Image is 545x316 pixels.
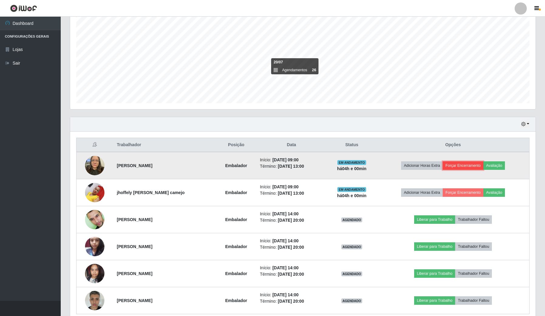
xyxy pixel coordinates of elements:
[216,138,256,152] th: Posição
[260,265,323,271] li: Início:
[414,215,455,224] button: Liberar para Trabalho
[377,138,529,152] th: Opções
[278,191,304,196] time: [DATE] 13:00
[278,245,304,250] time: [DATE] 20:00
[414,242,455,251] button: Liberar para Trabalho
[85,204,104,235] img: 1742301496184.jpeg
[443,161,483,170] button: Forçar Encerramento
[260,238,323,244] li: Início:
[337,160,366,165] span: EM ANDAMENTO
[85,287,104,313] img: 1753187317343.jpeg
[260,244,323,250] li: Término:
[225,298,247,303] strong: Embalador
[341,244,363,249] span: AGENDADO
[260,298,323,304] li: Término:
[117,298,152,303] strong: [PERSON_NAME]
[337,166,366,171] strong: há 04 h e 00 min
[117,271,152,276] strong: [PERSON_NAME]
[85,261,104,286] img: 1738158966257.jpeg
[327,138,377,152] th: Status
[483,161,505,170] button: Avaliação
[272,157,298,162] time: [DATE] 09:00
[117,244,152,249] strong: [PERSON_NAME]
[341,298,363,303] span: AGENDADO
[278,164,304,169] time: [DATE] 13:00
[401,161,443,170] button: Adicionar Horas Extra
[85,180,104,205] img: 1747085301993.jpeg
[260,217,323,224] li: Término:
[341,271,363,276] span: AGENDADO
[455,269,492,278] button: Trabalhador Faltou
[272,211,298,216] time: [DATE] 14:00
[225,163,247,168] strong: Embalador
[414,296,455,305] button: Liberar para Trabalho
[401,188,443,197] button: Adicionar Horas Extra
[85,234,104,259] img: 1737943113754.jpeg
[483,188,505,197] button: Avaliação
[10,5,37,12] img: CoreUI Logo
[455,242,492,251] button: Trabalhador Faltou
[260,184,323,190] li: Início:
[225,217,247,222] strong: Embalador
[260,271,323,277] li: Término:
[455,215,492,224] button: Trabalhador Faltou
[272,238,298,243] time: [DATE] 14:00
[117,217,152,222] strong: [PERSON_NAME]
[272,184,298,189] time: [DATE] 09:00
[117,190,185,195] strong: jhoffely [PERSON_NAME] camejo
[260,211,323,217] li: Início:
[117,163,152,168] strong: [PERSON_NAME]
[272,292,298,297] time: [DATE] 14:00
[455,296,492,305] button: Trabalhador Faltou
[225,244,247,249] strong: Embalador
[278,299,304,304] time: [DATE] 20:00
[278,218,304,223] time: [DATE] 20:00
[341,217,363,222] span: AGENDADO
[272,265,298,270] time: [DATE] 14:00
[113,138,216,152] th: Trabalhador
[260,157,323,163] li: Início:
[337,187,366,192] span: EM ANDAMENTO
[337,193,366,198] strong: há 04 h e 00 min
[278,272,304,277] time: [DATE] 20:00
[225,190,247,195] strong: Embalador
[414,269,455,278] button: Liberar para Trabalho
[443,188,483,197] button: Forçar Encerramento
[260,163,323,170] li: Término:
[225,271,247,276] strong: Embalador
[256,138,327,152] th: Data
[260,292,323,298] li: Início:
[85,153,104,178] img: 1743559697198.jpeg
[260,190,323,197] li: Término:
